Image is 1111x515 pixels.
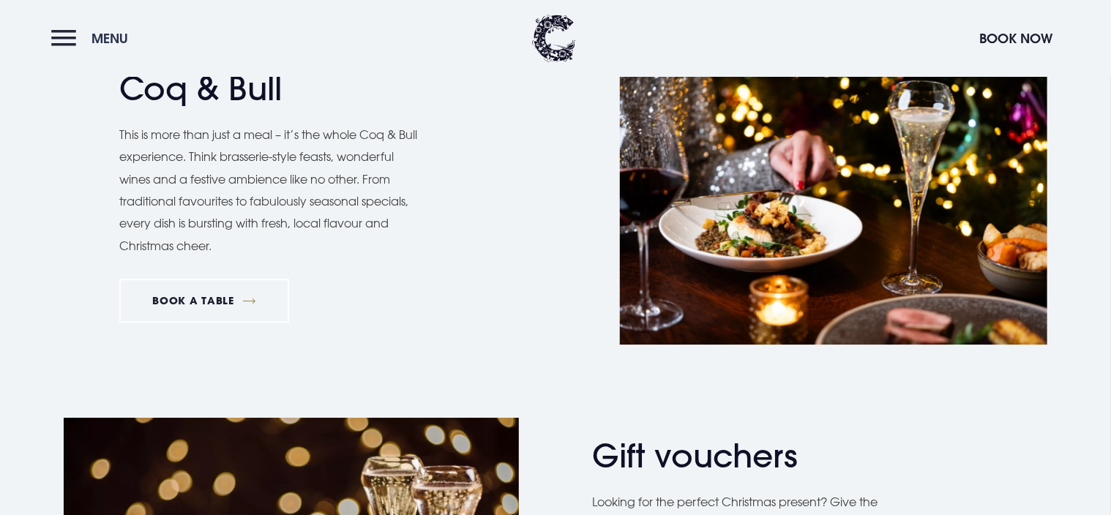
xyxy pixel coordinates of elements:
[532,15,576,62] img: Clandeboye Lodge
[119,69,405,108] h2: Coq & Bull
[620,60,1047,345] img: Christmas-Coq-Bull-Dish.jpg
[119,124,419,257] p: This is more than just a meal – it’s the whole Coq & Bull experience. Think brasserie-style feast...
[91,30,128,47] span: Menu
[972,23,1060,54] button: Book Now
[592,437,878,475] h2: Gift vouchers
[119,279,289,323] a: BOOK A TABLE
[51,23,135,54] button: Menu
